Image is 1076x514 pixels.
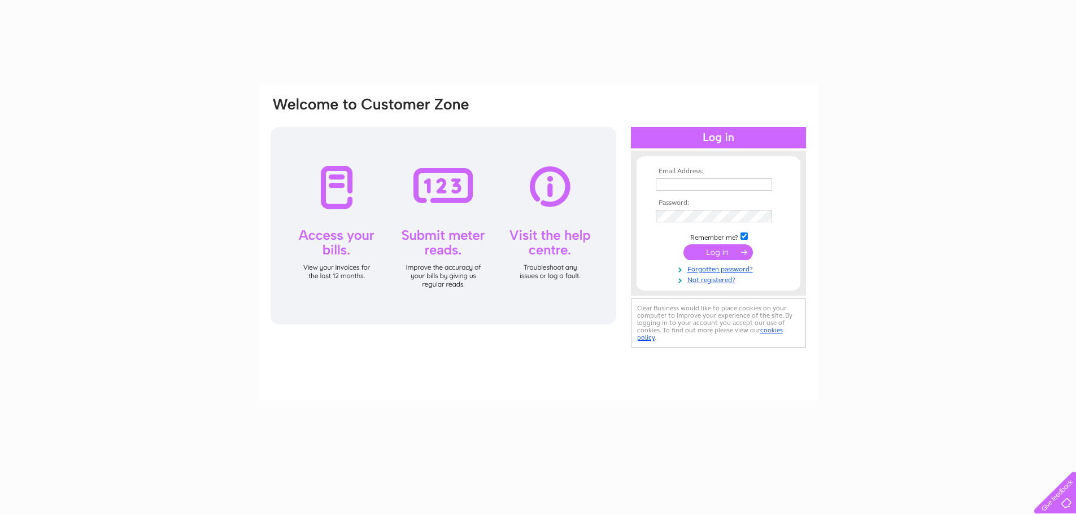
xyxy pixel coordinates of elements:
a: Not registered? [656,274,784,284]
a: Forgotten password? [656,263,784,274]
input: Submit [683,244,753,260]
a: cookies policy [637,326,783,341]
td: Remember me? [653,231,784,242]
th: Password: [653,199,784,207]
div: Clear Business would like to place cookies on your computer to improve your experience of the sit... [631,298,806,348]
th: Email Address: [653,168,784,175]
